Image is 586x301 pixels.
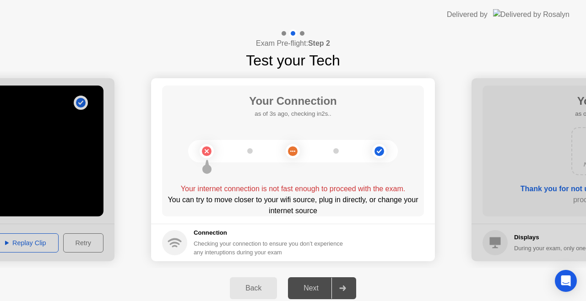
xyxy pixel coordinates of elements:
div: Open Intercom Messenger [555,270,577,292]
h1: Test your Tech [246,49,340,71]
div: Next [291,284,331,292]
b: Step 2 [308,39,330,47]
button: Next [288,277,356,299]
div: Back [233,284,274,292]
div: Your internet connection is not fast enough to proceed with the exam. [162,183,424,194]
h4: Exam Pre-flight: [256,38,330,49]
button: Back [230,277,277,299]
img: Delivered by Rosalyn [493,9,570,20]
div: Checking your connection to ensure you don’t experience any interuptions during your exam [194,239,348,257]
h5: as of 3s ago, checking in2s.. [249,109,337,118]
h5: Connection [194,228,348,237]
h1: Your Connection [249,93,337,109]
div: You can try to move closer to your wifi source, plug in directly, or change your internet source [162,194,424,216]
div: Delivered by [447,9,488,20]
